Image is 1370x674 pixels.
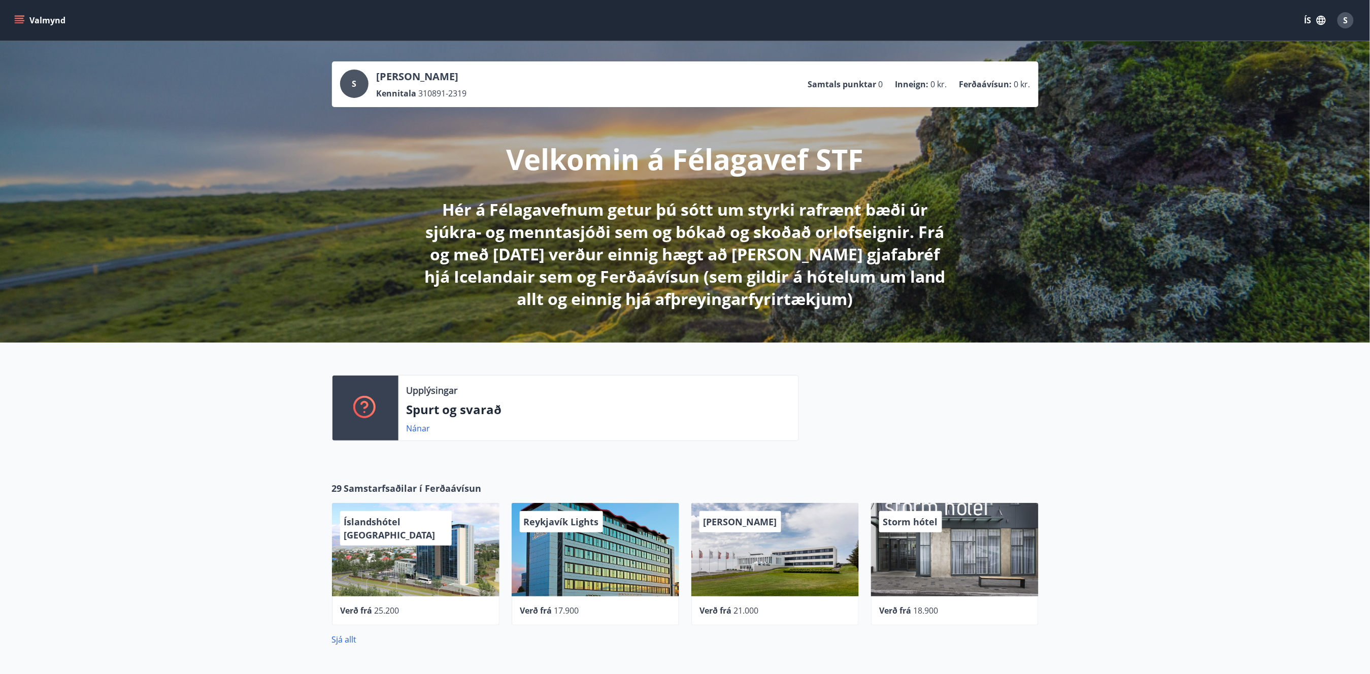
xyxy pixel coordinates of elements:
[880,605,912,616] span: Verð frá
[1014,79,1030,90] span: 0 kr.
[879,79,883,90] span: 0
[895,79,929,90] p: Inneign :
[914,605,939,616] span: 18.900
[375,605,399,616] span: 25.200
[507,140,864,178] p: Velkomin á Félagavef STF
[407,384,458,397] p: Upplýsingar
[407,423,430,434] a: Nánar
[524,516,599,528] span: Reykjavík Lights
[332,482,342,495] span: 29
[344,516,436,541] span: Íslandshótel [GEOGRAPHIC_DATA]
[520,605,552,616] span: Verð frá
[377,70,467,84] p: [PERSON_NAME]
[344,482,482,495] span: Samstarfsaðilar í Ferðaávísun
[1299,11,1331,29] button: ÍS
[332,634,357,645] a: Sjá allt
[352,78,356,89] span: S
[1333,8,1358,32] button: S
[883,516,938,528] span: Storm hótel
[419,88,467,99] span: 310891-2319
[700,605,732,616] span: Verð frá
[554,605,579,616] span: 17.900
[959,79,1012,90] p: Ferðaávísun :
[407,401,790,418] p: Spurt og svarað
[704,516,777,528] span: [PERSON_NAME]
[377,88,417,99] p: Kennitala
[1344,15,1348,26] span: S
[931,79,947,90] span: 0 kr.
[808,79,877,90] p: Samtals punktar
[12,11,70,29] button: menu
[417,198,953,310] p: Hér á Félagavefnum getur þú sótt um styrki rafrænt bæði úr sjúkra- og menntasjóði sem og bókað og...
[341,605,373,616] span: Verð frá
[734,605,759,616] span: 21.000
